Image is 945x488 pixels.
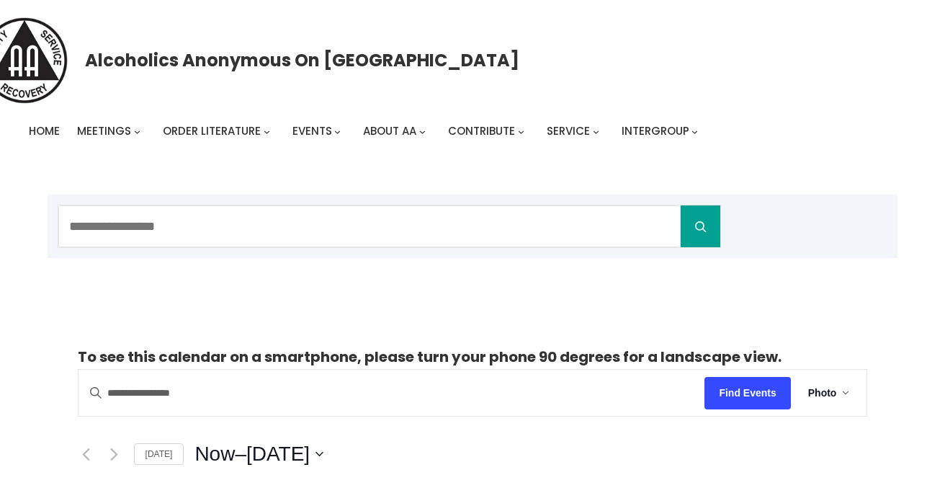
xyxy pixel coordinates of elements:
span: – [235,440,246,469]
button: Order Literature submenu [264,128,270,135]
input: Enter Keyword. Search for events by Keyword. [79,371,705,416]
span: Photo [808,385,837,402]
span: Service [547,123,590,138]
button: Meetings submenu [134,128,140,135]
a: Previous Events [78,445,95,463]
span: About AA [363,123,416,138]
span: Meetings [77,123,131,138]
button: Find Events [704,377,790,409]
span: Now [194,440,235,469]
span: Contribute [448,123,515,138]
button: Photo [791,370,867,416]
button: Click to toggle datepicker [194,440,323,469]
a: Intergroup [622,121,689,141]
a: Alcoholics Anonymous on [GEOGRAPHIC_DATA] [85,45,519,76]
a: [DATE] [134,443,184,466]
nav: Intergroup [29,121,703,141]
a: Service [547,121,590,141]
a: Events [292,121,332,141]
span: [DATE] [246,440,310,469]
button: Service submenu [593,128,599,135]
button: Contribute submenu [518,128,524,135]
span: Order Literature [163,123,261,138]
button: About AA submenu [419,128,426,135]
a: Next Events [106,445,123,463]
a: Home [29,121,60,141]
span: Events [292,123,332,138]
strong: To see this calendar on a smartphone, please turn your phone 90 degrees for a landscape view. [78,347,781,367]
a: Contribute [448,121,515,141]
a: About AA [363,121,416,141]
a: Meetings [77,121,131,141]
button: Search [681,205,720,247]
button: Intergroup submenu [691,128,698,135]
a: Login [818,159,854,195]
span: Home [29,123,60,138]
span: Intergroup [622,123,689,138]
button: Cart [871,164,898,191]
button: Events submenu [334,128,341,135]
